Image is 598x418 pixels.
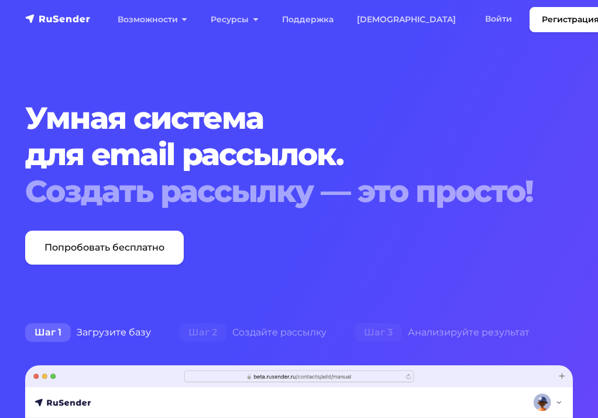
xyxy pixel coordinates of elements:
[355,323,402,342] span: Шаг 3
[199,8,270,32] a: Ресурсы
[270,8,345,32] a: Поддержка
[473,7,524,31] a: Войти
[25,231,184,265] a: Попробовать бесплатно
[341,321,544,344] div: Анализируйте результат
[165,321,341,344] div: Создайте рассылку
[106,8,199,32] a: Возможности
[345,8,468,32] a: [DEMOGRAPHIC_DATA]
[25,100,573,210] h1: Умная система для email рассылок.
[25,13,91,25] img: RuSender
[25,323,71,342] span: Шаг 1
[25,173,573,210] div: Создать рассылку — это просто!
[179,323,226,342] span: Шаг 2
[11,321,165,344] div: Загрузите базу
